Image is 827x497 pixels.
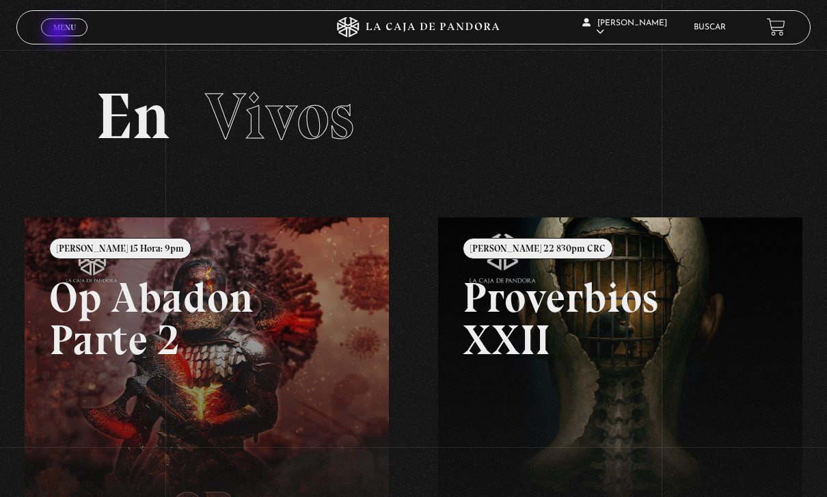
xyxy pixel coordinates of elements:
h2: En [96,84,731,149]
span: Vivos [205,77,354,155]
span: Cerrar [49,34,81,44]
a: Buscar [694,23,726,31]
span: [PERSON_NAME] [582,19,667,36]
a: View your shopping cart [767,18,785,36]
span: Menu [53,23,76,31]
